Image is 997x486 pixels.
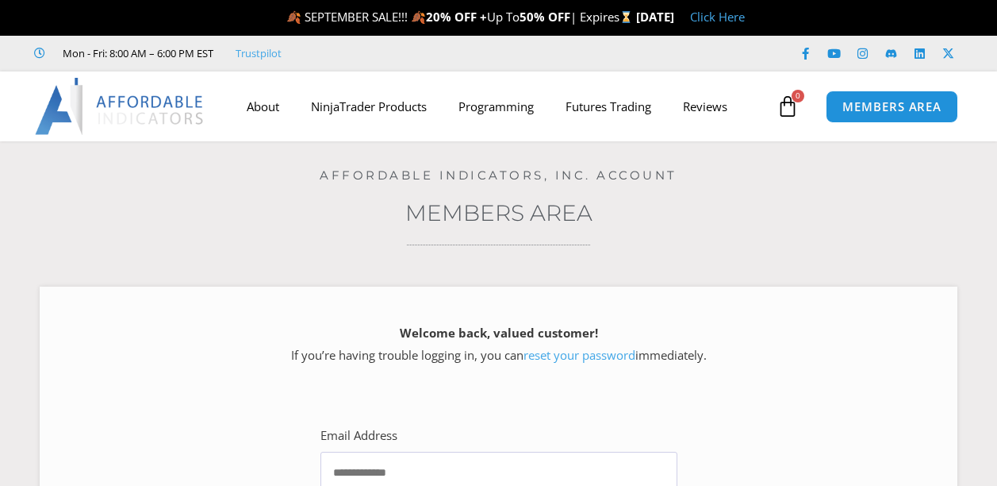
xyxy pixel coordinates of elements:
a: Programming [443,88,550,125]
a: MEMBERS AREA [826,91,958,123]
nav: Menu [231,88,773,125]
a: 0 [753,83,823,129]
a: Affordable Indicators, Inc. Account [320,168,677,183]
a: reset your password [523,347,635,363]
strong: 50% OFF [520,9,570,25]
span: 0 [792,90,804,102]
label: Email Address [320,425,397,447]
a: Reviews [667,88,743,125]
span: Mon - Fri: 8:00 AM – 6:00 PM EST [59,44,213,63]
span: MEMBERS AREA [842,101,941,113]
img: ⌛ [620,11,632,23]
strong: [DATE] [636,9,674,25]
span: 🍂 SEPTEMBER SALE!!! 🍂 Up To | Expires [286,9,636,25]
a: About [231,88,295,125]
a: Click Here [690,9,745,25]
a: Members Area [405,199,592,226]
img: LogoAI | Affordable Indicators – NinjaTrader [35,78,205,135]
p: If you’re having trouble logging in, you can immediately. [67,322,930,367]
a: NinjaTrader Products [295,88,443,125]
strong: 20% OFF + [426,9,487,25]
a: Trustpilot [236,44,282,63]
a: Futures Trading [550,88,667,125]
strong: Welcome back, valued customer! [400,325,598,341]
